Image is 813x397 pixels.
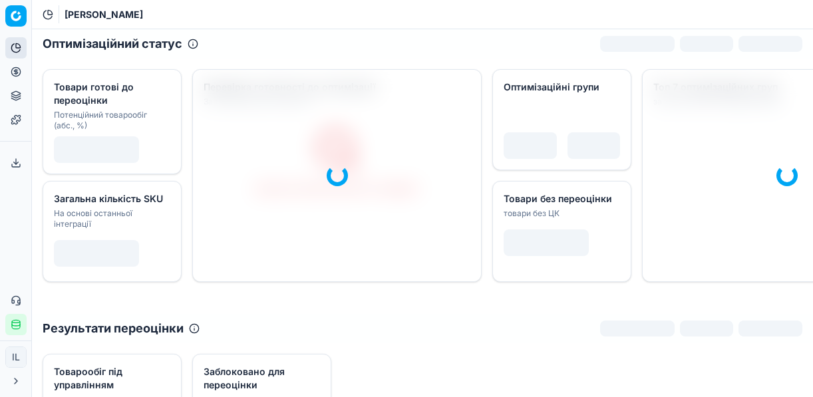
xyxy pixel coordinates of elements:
[65,8,143,21] nav: breadcrumb
[54,192,168,205] div: Загальна кількість SKU
[54,208,168,229] div: На основі останньої інтеграції
[504,192,617,205] div: Товари без переоцінки
[65,8,143,21] span: [PERSON_NAME]
[43,35,182,53] h2: Оптимізаційний статус
[6,347,26,367] span: IL
[43,319,184,338] h2: Результати переоцінки
[504,208,617,219] div: товари без ЦК
[204,365,317,392] div: Заблоковано для переоцінки
[5,346,27,368] button: IL
[54,80,168,107] div: Товари готові до переоцінки
[54,365,168,392] div: Товарообіг під управлінням
[54,110,168,131] div: Потенційний товарообіг (абс., %)
[504,80,617,94] div: Оптимізаційні групи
